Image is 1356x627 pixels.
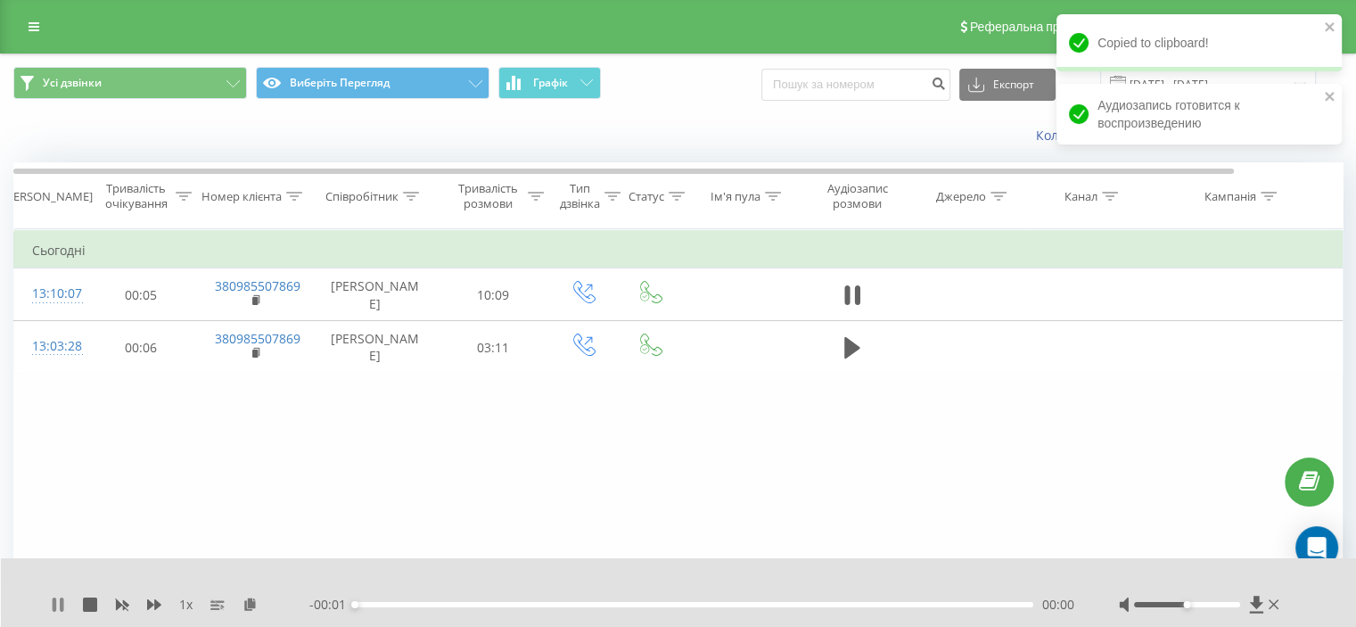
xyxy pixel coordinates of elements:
[560,180,600,211] font: Тип дзвінка
[477,286,509,303] font: 10:09
[32,285,82,301] font: 13:10:07
[629,188,664,204] font: Статус
[314,596,346,613] font: 00:01
[533,75,568,90] font: Графік
[1036,127,1343,144] a: Коли дані можуть відрізнятися від інших систем
[1064,188,1097,204] font: Канал
[331,277,419,312] font: [PERSON_NAME]
[43,75,102,90] font: Усі дзвінки
[936,188,986,204] font: Джерело
[827,180,888,211] font: Аудіозапис розмови
[1324,89,1336,106] button: close
[1042,596,1074,613] font: 00:00
[179,596,186,613] font: 1
[125,339,157,356] font: 00:06
[498,67,601,99] button: Графік
[186,596,193,613] font: x
[325,188,399,204] font: Співробітник
[125,286,157,303] font: 00:05
[215,277,300,294] a: 380985507869
[959,69,1056,101] button: Експорт
[477,339,509,356] font: 03:11
[1324,20,1336,37] button: close
[32,242,86,259] font: Сьогодні
[3,188,93,204] font: [PERSON_NAME]
[331,330,419,365] font: [PERSON_NAME]
[1056,84,1342,144] div: Аудиозапись готовится к воспроизведению
[351,601,358,608] div: Accessibility label
[215,330,300,347] a: 380985507869
[993,77,1034,92] font: Експорт
[32,337,82,354] font: 13:03:28
[13,67,247,99] button: Усі дзвінки
[290,75,390,90] font: Виберіть Перегляд
[1183,601,1190,608] div: Accessibility label
[711,188,760,204] font: Ім'я пула
[1036,127,1334,144] font: Коли дані можуть відрізнятися від інших систем
[761,69,950,101] input: Пошук за номером
[458,180,518,211] font: Тривалість розмови
[1204,188,1256,204] font: Кампанія
[201,188,282,204] font: Номер клієнта
[1056,14,1342,71] div: Copied to clipboard!
[970,20,1101,34] font: Реферальна програма
[105,180,168,211] font: Тривалість очікування
[1295,526,1338,569] div: Open Intercom Messenger
[256,67,489,99] button: Виберіть Перегляд
[309,596,314,613] font: -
